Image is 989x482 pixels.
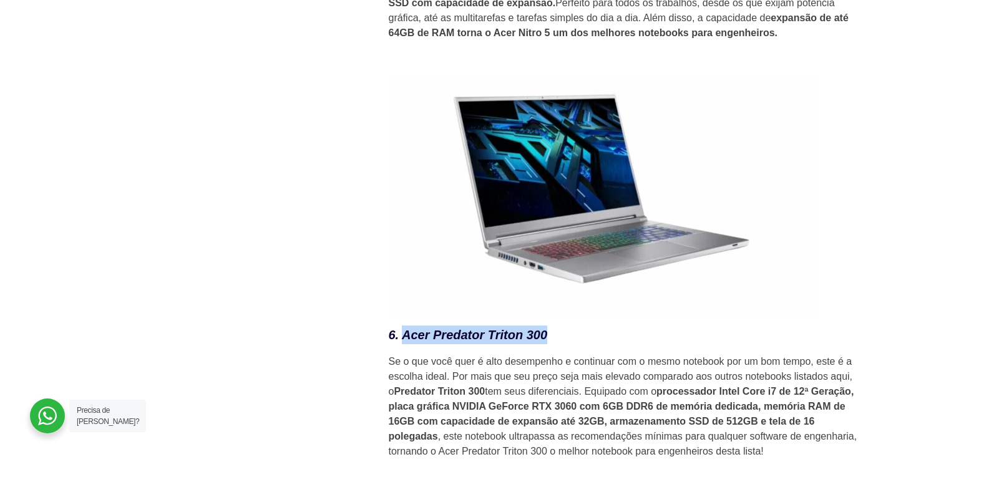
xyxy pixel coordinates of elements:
img: Melhores notebooks para engenheiros [389,74,817,316]
em: 6. Acer Predator Triton 300 [389,328,548,342]
span: Precisa de [PERSON_NAME]? [77,406,139,426]
iframe: Chat Widget [927,422,989,482]
p: Se o que você quer é alto desempenho e continuar com o mesmo notebook por um bom tempo, este é a ... [389,354,863,459]
strong: Predator Triton 300 [394,386,485,397]
strong: expansão de até 64GB de RAM torna o Acer Nitro 5 um dos melhores notebooks para engenheiros. [389,12,849,38]
div: Widget de chat [927,422,989,482]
